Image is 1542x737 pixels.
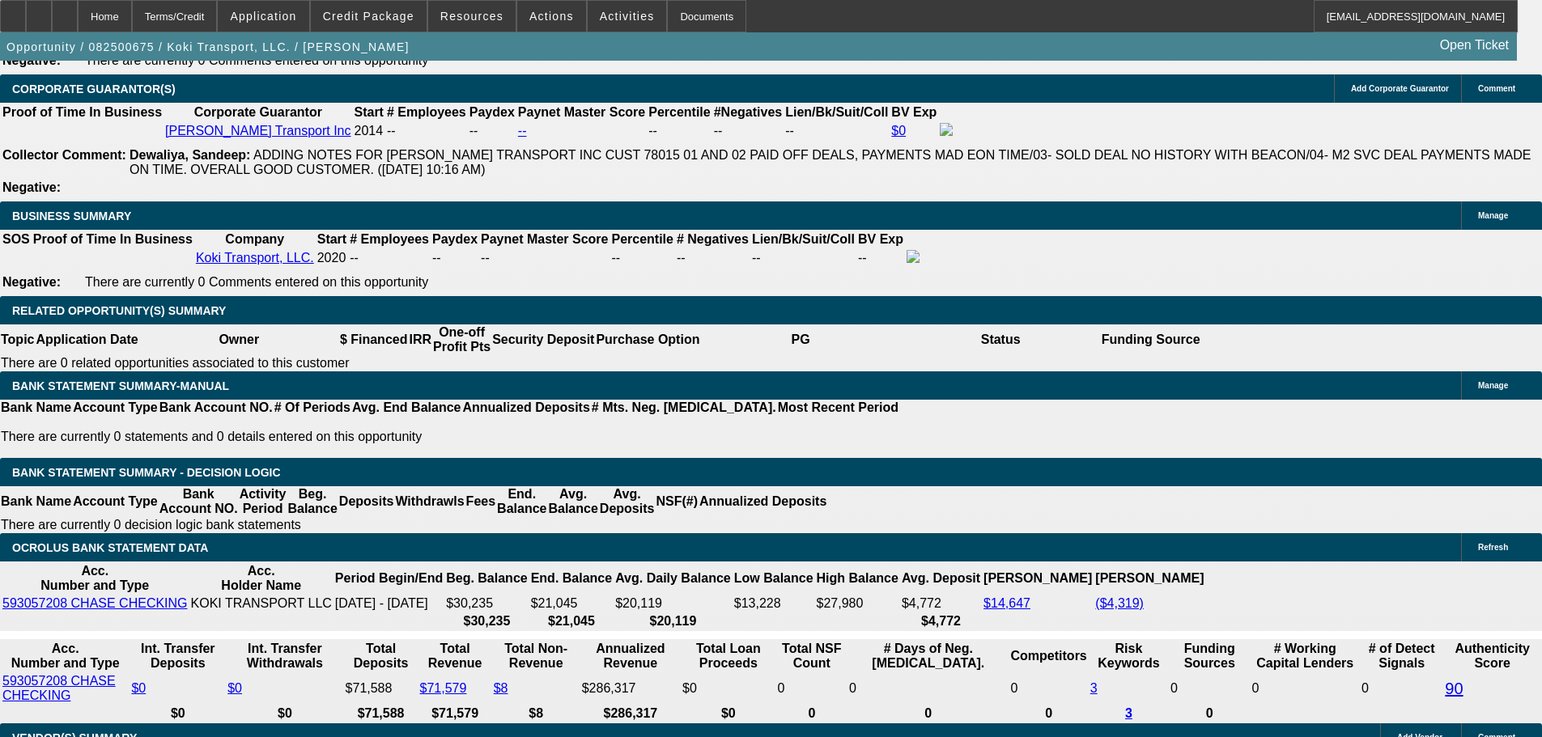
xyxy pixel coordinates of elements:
th: [PERSON_NAME] [983,563,1093,594]
td: -- [431,249,478,267]
img: facebook-icon.png [940,123,953,136]
span: 0 [1251,681,1259,695]
span: BUSINESS SUMMARY [12,210,131,222]
th: Fees [465,486,496,517]
th: $71,579 [419,705,491,722]
span: Add Corporate Guarantor [1351,84,1449,93]
th: Application Date [35,324,138,355]
span: Bank Statement Summary - Decision Logic [12,466,281,479]
span: Manage [1478,381,1508,390]
th: # Of Periods [274,400,351,416]
th: $0 [227,705,342,722]
td: -- [784,122,889,140]
b: Paydex [469,105,515,119]
b: Company [225,232,284,246]
b: BV Exp [891,105,937,119]
b: BV Exp [858,232,903,246]
th: Low Balance [733,563,814,594]
b: #Negatives [714,105,783,119]
b: Dewaliya, Sandeep: [130,148,250,162]
b: Negative: [2,180,61,194]
th: Total Deposits [345,641,418,671]
b: Percentile [648,105,710,119]
th: # Mts. Neg. [MEDICAL_DATA]. [591,400,777,416]
span: Application [230,10,296,23]
th: PG [700,324,900,355]
th: Funding Source [1101,324,1201,355]
th: # Days of Neg. [MEDICAL_DATA]. [848,641,1008,671]
span: BANK STATEMENT SUMMARY-MANUAL [12,379,229,392]
th: One-off Profit Pts [432,324,491,355]
th: End. Balance [530,563,613,594]
a: 90 [1445,680,1463,697]
td: 0 [1361,673,1442,704]
th: 0 [777,705,847,722]
th: $21,045 [530,613,613,629]
a: 3 [1090,681,1098,695]
td: $30,235 [445,595,528,612]
button: Resources [428,1,516,32]
div: -- [611,251,673,265]
th: Beg. Balance [287,486,338,517]
b: Lien/Bk/Suit/Coll [752,232,855,246]
th: Acc. Holder Name [190,563,333,594]
th: $20,119 [614,613,732,629]
th: Account Type [72,400,159,416]
th: SOS [2,231,31,248]
th: 0 [848,705,1008,722]
a: $8 [494,681,508,695]
button: Application [218,1,308,32]
th: Avg. Deposit [901,563,981,594]
a: 3 [1125,706,1132,720]
b: Start [354,105,383,119]
th: Avg. End Balance [351,400,462,416]
th: Competitors [1010,641,1088,671]
td: -- [751,249,856,267]
th: Funding Sources [1170,641,1249,671]
b: Percentile [611,232,673,246]
td: KOKI TRANSPORT LLC [190,595,333,612]
th: # of Detect Signals [1361,641,1442,671]
span: Manage [1478,211,1508,220]
td: -- [386,122,467,140]
b: # Employees [350,232,429,246]
span: Opportunity / 082500675 / Koki Transport, LLC. / [PERSON_NAME] [6,40,410,53]
th: IRR [408,324,432,355]
b: Corporate Guarantor [194,105,322,119]
th: Status [901,324,1101,355]
th: $ Financed [339,324,409,355]
th: Deposits [338,486,395,517]
th: 0 [1010,705,1088,722]
th: Avg. Daily Balance [614,563,732,594]
th: Bank Account NO. [159,486,239,517]
th: Proof of Time In Business [2,104,163,121]
th: # Working Capital Lenders [1251,641,1359,671]
th: Period Begin/End [334,563,444,594]
a: 593057208 CHASE CHECKING [2,674,116,702]
b: Paynet Master Score [481,232,608,246]
th: Annualized Deposits [699,486,827,517]
th: Risk Keywords [1090,641,1168,671]
div: -- [714,124,783,138]
th: [PERSON_NAME] [1094,563,1204,594]
td: 0 [777,673,847,704]
td: $21,045 [530,595,613,612]
td: $4,772 [901,595,981,612]
div: $286,317 [582,681,679,696]
th: Total Loan Proceeds [682,641,775,671]
b: Negative: [2,275,61,289]
th: Annualized Deposits [461,400,590,416]
th: Owner [139,324,339,355]
th: $286,317 [581,705,680,722]
th: Proof of Time In Business [32,231,193,248]
td: -- [469,122,516,140]
span: Credit Package [323,10,414,23]
th: 0 [1170,705,1249,722]
span: RELATED OPPORTUNITY(S) SUMMARY [12,304,226,317]
p: There are currently 0 statements and 0 details entered on this opportunity [1,430,898,444]
span: CORPORATE GUARANTOR(S) [12,83,176,95]
span: Activities [600,10,655,23]
th: $0 [130,705,225,722]
a: $14,647 [983,596,1030,610]
button: Credit Package [311,1,427,32]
